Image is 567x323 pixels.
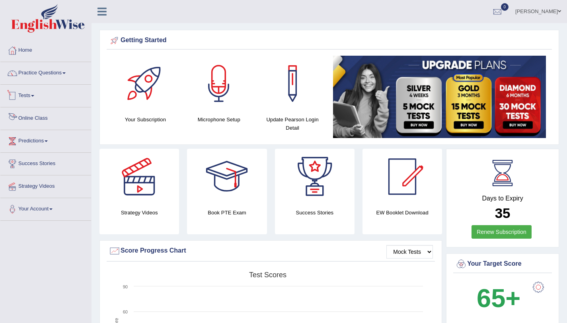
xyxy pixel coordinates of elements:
b: 65+ [477,284,520,313]
a: Renew Subscription [472,225,532,239]
h4: Days to Expiry [455,195,550,202]
tspan: Test scores [249,271,286,279]
a: Your Account [0,198,91,218]
a: Success Stories [0,153,91,173]
div: Score Progress Chart [109,245,433,257]
text: 60 [123,309,128,314]
h4: Success Stories [275,208,355,217]
div: Getting Started [109,35,550,47]
h4: Microphone Setup [186,115,252,124]
span: 0 [501,3,509,11]
h4: EW Booklet Download [362,208,442,217]
a: Online Class [0,107,91,127]
a: Strategy Videos [0,175,91,195]
img: small5.jpg [333,56,546,138]
a: Predictions [0,130,91,150]
text: 90 [123,284,128,289]
div: Your Target Score [455,258,550,270]
b: 35 [495,205,510,221]
h4: Book PTE Exam [187,208,267,217]
h4: Strategy Videos [99,208,179,217]
a: Practice Questions [0,62,91,82]
h4: Your Subscription [113,115,178,124]
a: Home [0,39,91,59]
a: Tests [0,85,91,105]
h4: Update Pearson Login Detail [260,115,325,132]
